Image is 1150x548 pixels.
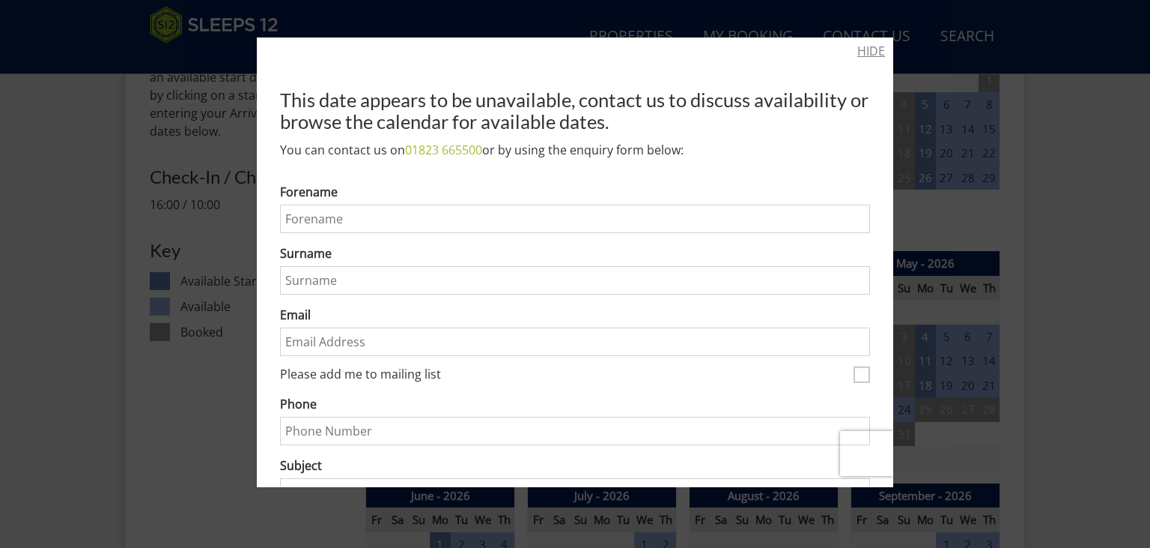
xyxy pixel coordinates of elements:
[857,42,885,60] a: HIDE
[280,306,870,324] label: Email
[280,141,870,159] p: You can contact us on or by using the enquiry form below:
[280,417,870,445] input: Phone Number
[280,89,870,131] h2: This date appears to be unavailable, contact us to discuss availability or browse the calendar fo...
[280,183,870,201] label: Forename
[280,244,870,262] label: Surname
[280,205,870,233] input: Forename
[280,367,848,384] label: Please add me to mailing list
[280,328,870,356] input: Email Address
[405,142,482,158] a: 01823 665500
[280,395,870,413] label: Phone
[840,431,1032,476] iframe: reCAPTCHA
[280,457,870,475] label: Subject
[280,266,870,295] input: Surname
